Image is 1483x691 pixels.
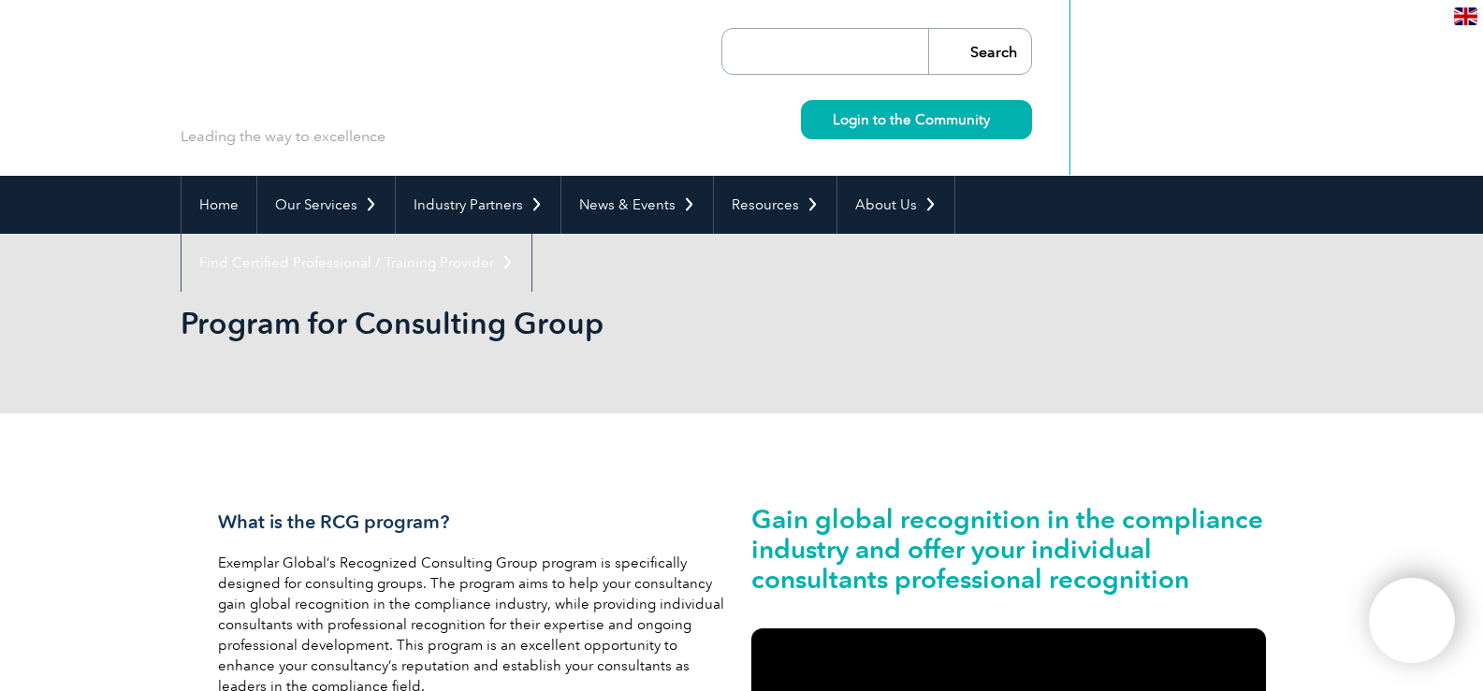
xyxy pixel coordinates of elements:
a: About Us [837,176,954,234]
a: Industry Partners [396,176,560,234]
img: svg+xml;nitro-empty-id=MzY0OjIyMw==-1;base64,PHN2ZyB2aWV3Qm94PSIwIDAgMTEgMTEiIHdpZHRoPSIxMSIgaGVp... [990,114,1000,124]
a: Home [182,176,256,234]
input: Search [928,29,1031,74]
p: Leading the way to excellence [181,126,385,147]
a: Login to the Community [801,100,1032,139]
h2: Program for Consulting Group [181,309,967,338]
h2: Gain global recognition in the compliance industry and offer your individual consultants professi... [751,504,1266,594]
a: Resources [714,176,836,234]
a: Find Certified Professional / Training Provider [182,234,531,292]
a: Our Services [257,176,395,234]
span: What is the RCG program? [218,511,449,533]
a: News & Events [561,176,713,234]
img: svg+xml;nitro-empty-id=MTg5MjoxMTY=-1;base64,PHN2ZyB2aWV3Qm94PSIwIDAgNDAwIDQwMCIgd2lkdGg9IjQwMCIg... [1388,597,1435,644]
img: en [1454,7,1477,25]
